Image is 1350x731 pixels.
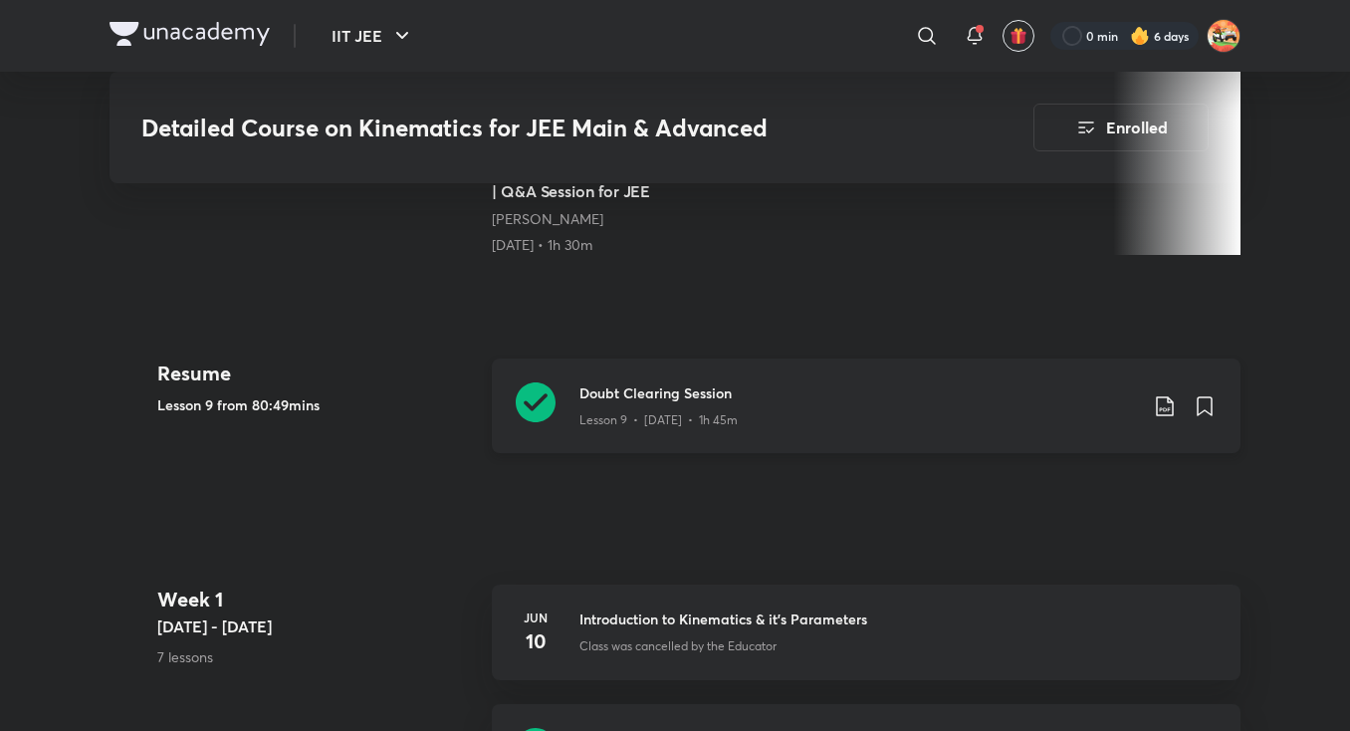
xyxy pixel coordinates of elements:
[1003,20,1034,52] button: avatar
[579,609,1217,629] h3: Introduction to Kinematics & it's Parameters
[1033,104,1209,151] button: Enrolled
[579,411,738,429] p: Lesson 9 • [DATE] • 1h 45m
[516,626,556,656] h4: 10
[579,637,777,655] p: Class was cancelled by the Educator
[1010,27,1027,45] img: avatar
[516,609,556,626] h6: Jun
[492,209,763,229] div: Prateek Jain
[1130,26,1150,46] img: streak
[492,585,1240,704] a: Jun10Introduction to Kinematics & it's ParametersClass was cancelled by the Educator
[492,209,603,228] a: [PERSON_NAME]
[157,359,476,388] h4: Resume
[1207,19,1240,53] img: Aniket Kumar Barnwal
[157,585,476,614] h4: Week 1
[141,114,921,142] h3: Detailed Course on Kinematics for JEE Main & Advanced
[579,382,1137,403] h3: Doubt Clearing Session
[110,22,270,46] img: Company Logo
[157,646,476,667] p: 7 lessons
[320,16,426,56] button: IIT JEE
[157,614,476,638] h5: [DATE] - [DATE]
[492,235,763,255] div: 31st May • 1h 30m
[110,22,270,51] a: Company Logo
[157,394,476,415] h5: Lesson 9 from 80:49mins
[492,359,1240,477] a: Doubt Clearing SessionLesson 9 • [DATE] • 1h 45m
